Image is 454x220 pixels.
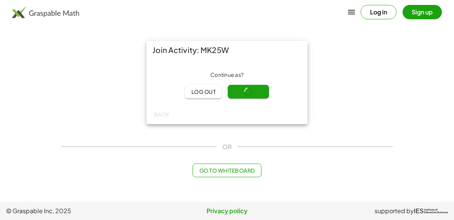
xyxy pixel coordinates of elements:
div: Continue as ? [152,71,302,79]
button: Sign up [403,5,442,19]
a: IESInstitute ofEducation Sciences [414,206,448,215]
span: © Graspable Inc, 2025 [6,206,153,215]
span: IES [414,208,424,215]
span: Log out [191,88,216,95]
span: supported by [375,206,414,215]
button: Go to Whiteboard [193,164,261,177]
a: Privacy policy [153,206,300,215]
span: OR [222,142,232,151]
span: Go to Whiteboard [199,167,255,174]
div: Join Activity: MK25W [146,41,308,59]
button: Log out [185,85,222,98]
button: Log in [361,5,396,19]
span: Institute of Education Sciences [424,209,448,214]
